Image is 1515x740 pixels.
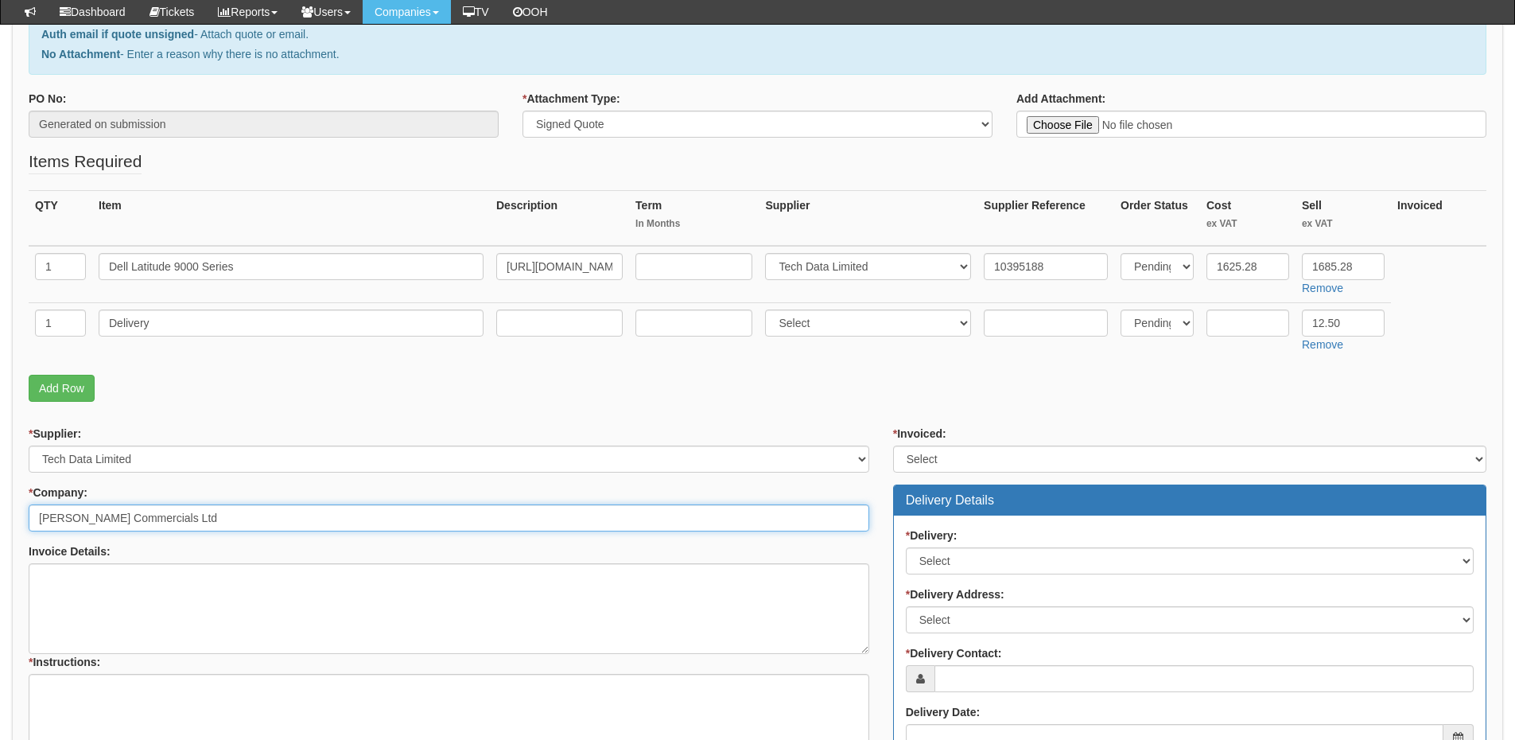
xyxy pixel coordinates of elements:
[629,190,759,246] th: Term
[29,485,87,500] label: Company:
[635,217,752,231] small: In Months
[1302,217,1385,231] small: ex VAT
[1302,282,1343,294] a: Remove
[1206,217,1289,231] small: ex VAT
[92,190,490,246] th: Item
[906,586,1004,602] label: Delivery Address:
[1016,91,1105,107] label: Add Attachment:
[41,28,194,41] b: Auth email if quote unsigned
[977,190,1114,246] th: Supplier Reference
[522,91,620,107] label: Attachment Type:
[906,493,1474,508] h3: Delivery Details
[1302,338,1343,351] a: Remove
[29,654,100,670] label: Instructions:
[29,543,111,559] label: Invoice Details:
[1391,190,1486,246] th: Invoiced
[41,26,1474,42] p: - Attach quote or email.
[906,528,958,543] label: Delivery:
[29,375,95,402] a: Add Row
[490,190,629,246] th: Description
[29,150,142,174] legend: Items Required
[906,704,980,720] label: Delivery Date:
[29,91,66,107] label: PO No:
[1114,190,1200,246] th: Order Status
[41,46,1474,62] p: - Enter a reason why there is no attachment.
[759,190,977,246] th: Supplier
[1200,190,1296,246] th: Cost
[906,645,1002,661] label: Delivery Contact:
[29,190,92,246] th: QTY
[41,48,120,60] b: No Attachment
[29,426,81,442] label: Supplier:
[1296,190,1391,246] th: Sell
[893,426,946,442] label: Invoiced:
